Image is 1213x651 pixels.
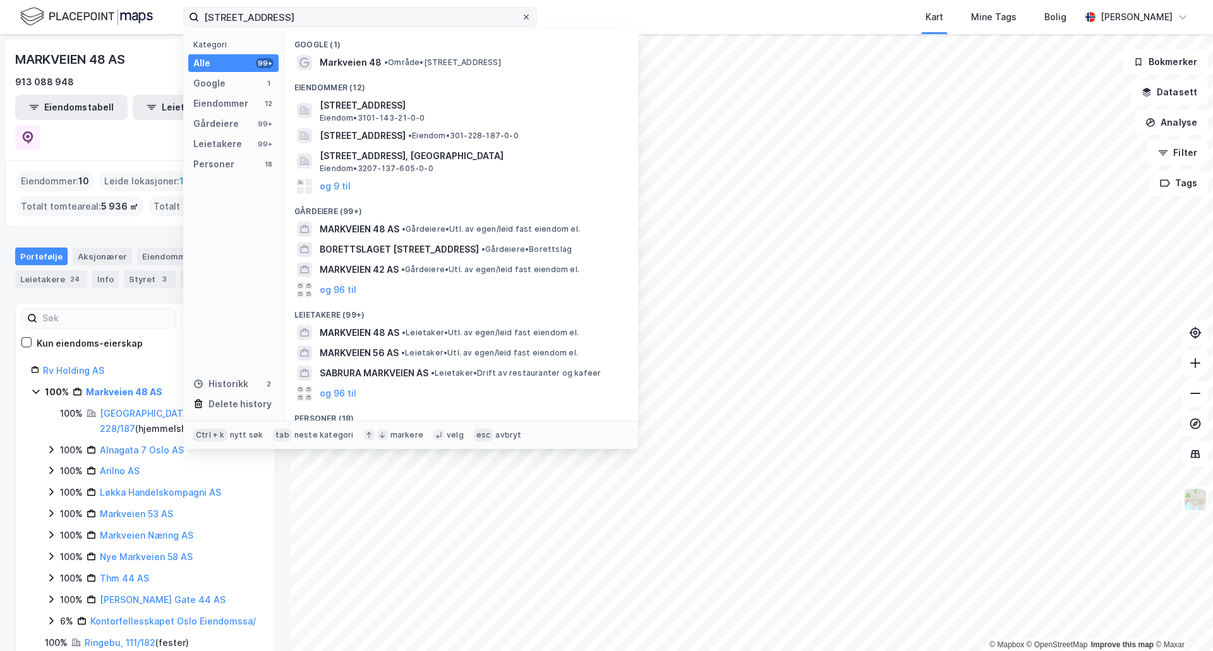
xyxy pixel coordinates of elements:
[16,196,143,217] div: Totalt tomteareal :
[92,270,119,288] div: Info
[256,139,274,149] div: 99+
[193,40,279,49] div: Kategori
[100,487,221,498] a: Løkka Handelskompagni AS
[1150,590,1213,651] iframe: Chat Widget
[100,508,173,519] a: Markveien 53 AS
[37,336,143,351] div: Kun eiendoms-eierskap
[401,348,578,358] span: Leietaker • Utl. av egen/leid fast eiendom el.
[100,465,140,476] a: Arilno AS
[320,148,623,164] span: [STREET_ADDRESS], [GEOGRAPHIC_DATA]
[263,159,274,169] div: 18
[60,485,83,500] div: 100%
[60,463,83,479] div: 100%
[15,49,128,69] div: MARKVEIEN 48 AS
[73,248,132,265] div: Aksjonærer
[256,58,274,68] div: 99+
[133,95,245,120] button: Leietakertabell
[100,408,195,434] a: [GEOGRAPHIC_DATA], 228/187
[85,635,189,650] div: ( fester )
[320,242,479,257] span: BORETTSLAGET [STREET_ADDRESS]
[100,530,193,541] a: Markveien Næring AS
[193,429,227,441] div: Ctrl + k
[495,430,521,440] div: avbryt
[1131,80,1208,105] button: Datasett
[1149,170,1208,196] button: Tags
[60,506,83,522] div: 100%
[193,136,242,152] div: Leietakere
[60,406,83,421] div: 100%
[294,430,354,440] div: neste kategori
[284,73,638,95] div: Eiendommer (12)
[16,171,94,191] div: Eiendommer :
[401,348,405,357] span: •
[15,248,68,265] div: Portefølje
[384,57,501,68] span: Område • [STREET_ADDRESS]
[101,199,138,214] span: 5 936 ㎡
[320,262,399,277] span: MARKVEIEN 42 AS
[320,386,356,401] button: og 96 til
[193,376,248,391] div: Historikk
[320,164,433,174] span: Eiendom • 3207-137-605-0-0
[15,95,128,120] button: Eiendomstabell
[263,99,274,109] div: 12
[447,430,464,440] div: velg
[85,637,155,648] a: Ringebu, 111/182
[263,78,274,88] div: 1
[408,131,412,140] span: •
[402,224,406,234] span: •
[320,98,623,113] span: [STREET_ADDRESS]
[15,270,87,288] div: Leietakere
[124,270,176,288] div: Styret
[402,224,580,234] span: Gårdeiere • Utl. av egen/leid fast eiendom el.
[431,368,601,378] span: Leietaker • Drift av restauranter og kafeer
[971,9,1017,25] div: Mine Tags
[193,116,239,131] div: Gårdeiere
[60,614,73,629] div: 6%
[1147,140,1208,165] button: Filter
[86,386,162,397] a: Markveien 48 AS
[256,119,274,129] div: 99+
[320,345,399,361] span: MARKVEIEN 56 AS
[1135,110,1208,135] button: Analyse
[320,179,351,194] button: og 9 til
[320,222,399,237] span: MARKVEIEN 48 AS
[390,430,423,440] div: markere
[100,573,149,583] a: Thm 44 AS
[90,616,256,626] a: Kontorfellesskapet Oslo Eiendomssa/
[1027,640,1088,649] a: OpenStreetMap
[137,248,215,265] div: Eiendommer
[60,528,83,543] div: 100%
[284,30,638,52] div: Google (1)
[193,76,226,91] div: Google
[60,549,83,564] div: 100%
[401,265,579,275] span: Gårdeiere • Utl. av egen/leid fast eiendom el.
[481,244,572,254] span: Gårdeiere • Borettslag
[45,635,68,650] div: 100%
[78,174,89,189] span: 10
[100,551,193,562] a: Nye Markveien 58 AS
[15,75,74,90] div: 913 088 948
[43,365,104,376] a: Rv Holding AS
[401,265,405,274] span: •
[208,397,272,412] div: Delete history
[284,403,638,426] div: Personer (18)
[273,429,292,441] div: tab
[481,244,485,254] span: •
[320,282,356,297] button: og 96 til
[320,325,399,340] span: MARKVEIEN 48 AS
[193,56,210,71] div: Alle
[1183,487,1207,511] img: Z
[193,96,248,111] div: Eiendommer
[60,592,83,607] div: 100%
[230,430,263,440] div: nytt søk
[60,443,83,458] div: 100%
[926,9,943,25] div: Kart
[474,429,493,441] div: esc
[408,131,519,141] span: Eiendom • 301-228-187-0-0
[263,379,274,389] div: 2
[1101,9,1173,25] div: [PERSON_NAME]
[431,368,435,378] span: •
[989,640,1024,649] a: Mapbox
[193,157,234,172] div: Personer
[181,270,267,288] div: Transaksjoner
